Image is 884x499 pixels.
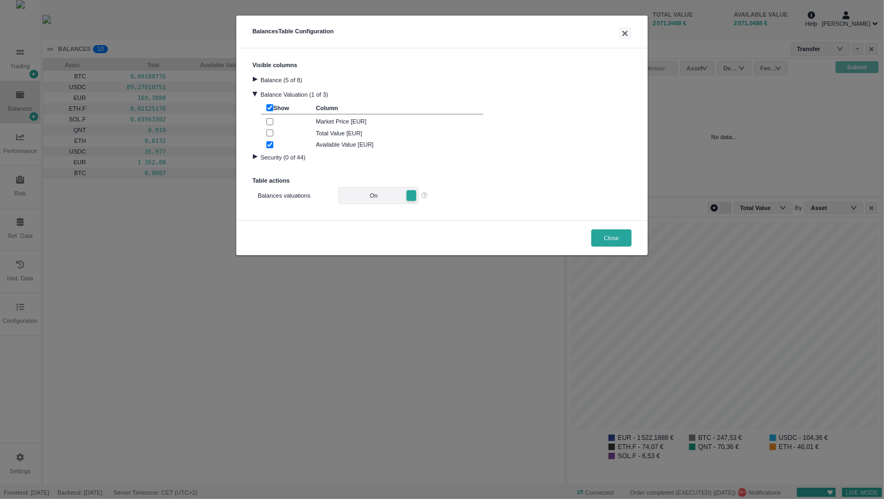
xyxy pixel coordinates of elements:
label: Balances valuations [258,190,338,201]
div: Security (0 of 44) [252,149,632,164]
button: × [619,27,632,39]
h3: Visible columns [252,62,632,69]
button: Close [591,229,632,247]
h5: Balances Table Configuration [252,27,632,39]
div: Show [266,104,302,113]
div: Available Value [EUR] [302,140,483,149]
div: Column [302,104,483,113]
div: Balance Valuation (1 of 3) [252,86,632,101]
h3: Table actions [252,167,632,184]
div: Total Value [EUR] [302,129,483,138]
div: Market Price [EUR] [302,117,483,126]
span: On [342,190,405,201]
div: Balance (5 of 8) [252,72,632,86]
